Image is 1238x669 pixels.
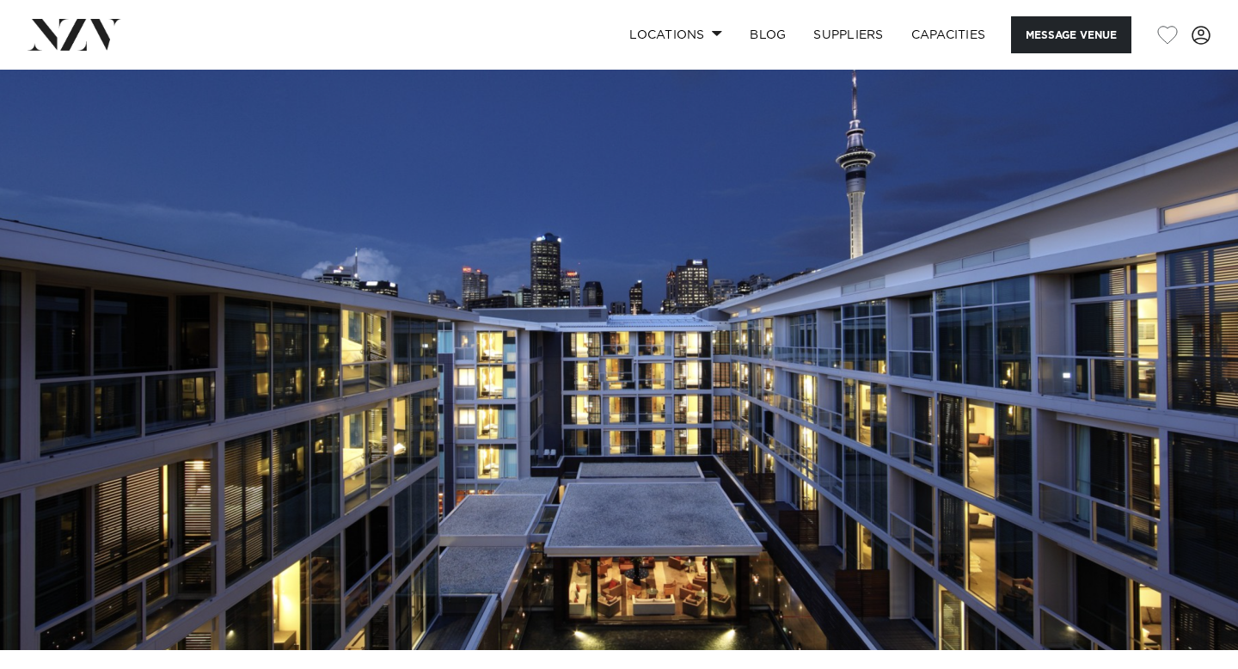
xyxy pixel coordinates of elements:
[898,16,1000,53] a: Capacities
[1011,16,1131,53] button: Message Venue
[800,16,897,53] a: SUPPLIERS
[28,19,121,50] img: nzv-logo.png
[736,16,800,53] a: BLOG
[616,16,736,53] a: Locations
